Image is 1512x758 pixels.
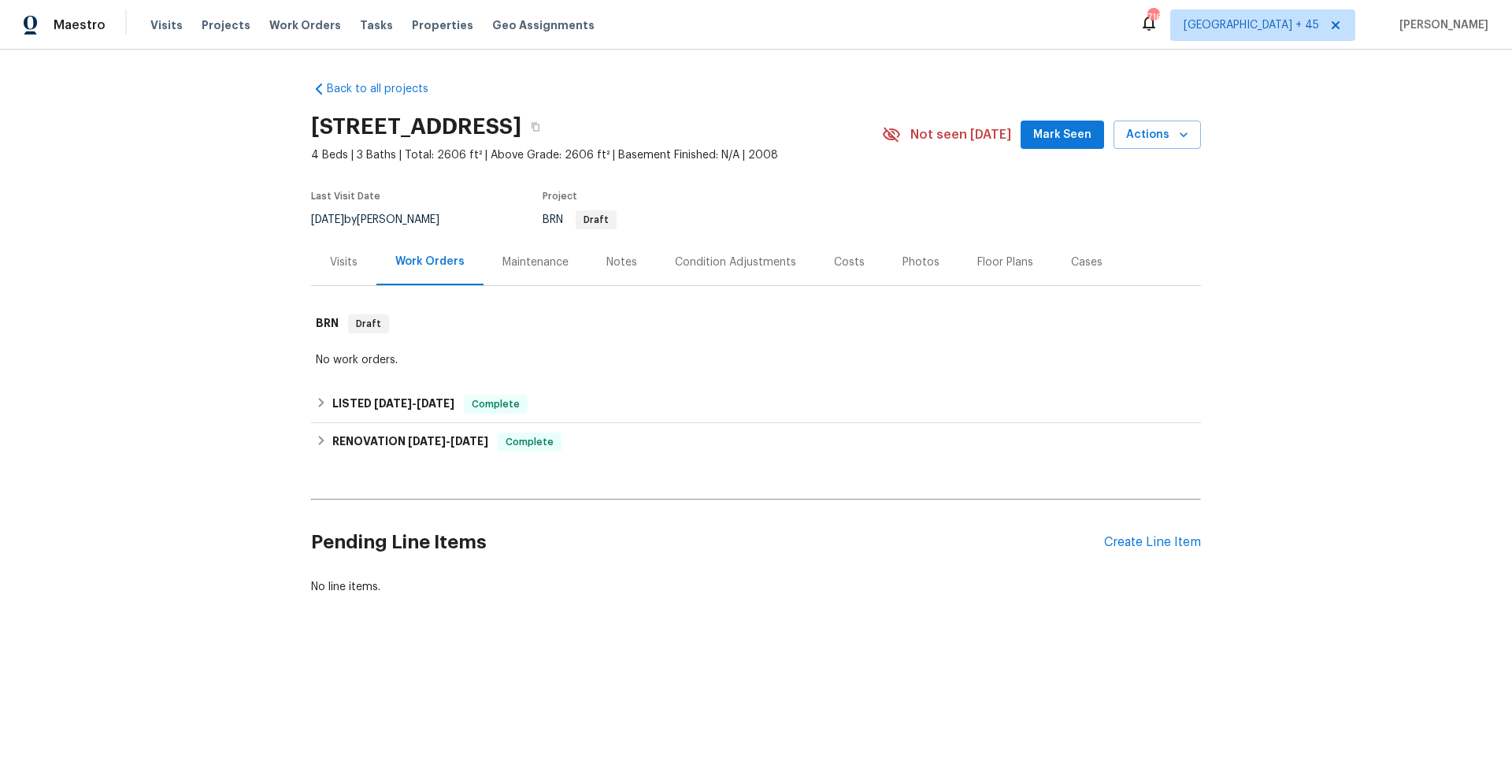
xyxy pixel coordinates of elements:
span: Last Visit Date [311,191,380,201]
span: Draft [350,316,387,332]
div: by [PERSON_NAME] [311,210,458,229]
h2: [STREET_ADDRESS] [311,119,521,135]
div: Costs [834,255,865,270]
h2: Pending Line Items [311,506,1104,579]
h6: LISTED [332,395,454,414]
div: BRN Draft [311,299,1201,349]
button: Mark Seen [1021,121,1104,150]
button: Actions [1114,121,1201,150]
span: Work Orders [269,17,341,33]
span: BRN [543,214,617,225]
span: Tasks [360,20,393,31]
span: Mark Seen [1033,125,1091,145]
span: [DATE] [374,398,412,409]
span: - [374,398,454,409]
span: Properties [412,17,473,33]
span: [DATE] [450,436,488,447]
div: No line items. [311,579,1201,595]
h6: RENOVATION [332,433,488,451]
div: Cases [1071,255,1102,270]
div: Maintenance [502,255,569,270]
span: Draft [577,215,615,225]
div: Floor Plans [977,255,1033,270]
div: Visits [330,255,358,270]
span: [GEOGRAPHIC_DATA] + 45 [1184,17,1319,33]
div: No work orders. [316,352,1196,368]
span: [PERSON_NAME] [1393,17,1488,33]
span: [DATE] [408,436,446,447]
h6: BRN [316,314,339,333]
span: Not seen [DATE] [910,127,1011,143]
span: Complete [465,396,526,412]
span: Geo Assignments [492,17,595,33]
div: Work Orders [395,254,465,269]
span: 4 Beds | 3 Baths | Total: 2606 ft² | Above Grade: 2606 ft² | Basement Finished: N/A | 2008 [311,147,882,163]
div: 716 [1147,9,1158,25]
span: Visits [150,17,183,33]
span: [DATE] [417,398,454,409]
div: RENOVATION [DATE]-[DATE]Complete [311,423,1201,461]
div: Photos [902,255,939,270]
div: Condition Adjustments [675,255,796,270]
div: Notes [606,255,637,270]
span: Maestro [54,17,106,33]
div: Create Line Item [1104,535,1201,550]
div: LISTED [DATE]-[DATE]Complete [311,385,1201,423]
span: Actions [1126,125,1188,145]
span: Complete [499,434,560,450]
span: [DATE] [311,214,344,225]
span: - [408,436,488,447]
span: Projects [202,17,250,33]
a: Back to all projects [311,81,462,97]
button: Copy Address [521,113,550,141]
span: Project [543,191,577,201]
